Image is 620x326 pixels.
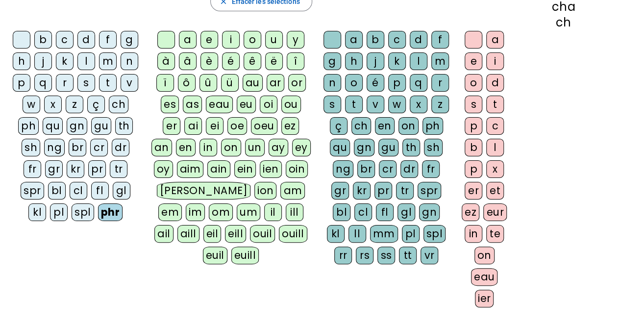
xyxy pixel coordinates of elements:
div: om [209,203,233,221]
div: bl [48,182,66,200]
div: ph [18,117,39,135]
div: ill [286,203,303,221]
div: pr [374,182,392,200]
div: p [465,117,482,135]
div: m [99,52,117,70]
div: ë [265,52,283,70]
div: w [388,96,406,113]
div: vr [421,247,438,264]
div: or [288,74,306,92]
div: spl [423,225,446,243]
div: qu [330,139,350,156]
div: in [199,139,217,156]
div: o [465,74,482,92]
div: q [410,74,427,92]
div: tr [396,182,414,200]
div: gl [113,182,130,200]
div: eau [206,96,233,113]
div: g [323,52,341,70]
div: ion [254,182,277,200]
div: p [388,74,406,92]
div: cr [90,139,108,156]
div: é [222,52,240,70]
div: t [99,74,117,92]
div: ez [462,203,479,221]
div: ouill [279,225,307,243]
div: pl [50,203,68,221]
div: k [388,52,406,70]
div: er [163,117,180,135]
div: w [23,96,40,113]
div: im [186,203,205,221]
div: z [431,96,449,113]
div: cl [70,182,87,200]
div: gu [378,139,398,156]
div: eur [483,203,507,221]
div: oe [227,117,247,135]
div: ch [351,117,371,135]
div: u [265,31,283,49]
div: ay [269,139,288,156]
div: br [357,160,375,178]
div: è [200,52,218,70]
div: er [465,182,482,200]
div: au [243,74,263,92]
div: ll [348,225,366,243]
div: gl [397,203,415,221]
div: ch [109,96,128,113]
div: gr [331,182,349,200]
div: eil [203,225,222,243]
div: fr [24,160,41,178]
div: o [345,74,363,92]
div: ph [422,117,443,135]
div: euil [203,247,227,264]
div: ei [206,117,223,135]
div: aill [177,225,199,243]
div: ou [281,96,301,113]
div: r [56,74,74,92]
div: c [486,117,504,135]
div: fr [422,160,440,178]
div: i [486,52,504,70]
div: h [13,52,30,70]
div: oi [260,96,277,113]
div: pl [402,225,420,243]
div: à [157,52,175,70]
div: kr [67,160,84,178]
div: bl [333,203,350,221]
div: a [345,31,363,49]
div: t [345,96,363,113]
div: b [367,31,384,49]
div: ai [184,117,202,135]
div: j [367,52,384,70]
div: b [465,139,482,156]
div: on [398,117,419,135]
div: en [375,117,395,135]
div: s [77,74,95,92]
div: gu [91,117,111,135]
div: pr [88,160,106,178]
div: z [66,96,83,113]
div: i [222,31,240,49]
div: gn [354,139,374,156]
div: j [34,52,52,70]
div: û [199,74,217,92]
div: spr [21,182,44,200]
div: kr [353,182,371,200]
div: ng [333,160,353,178]
div: e [465,52,482,70]
div: kl [28,203,46,221]
div: th [115,117,133,135]
div: eau [471,268,498,286]
div: eu [237,96,256,113]
div: g [121,31,138,49]
div: rs [356,247,373,264]
div: b [34,31,52,49]
div: ç [87,96,105,113]
div: sh [22,139,40,156]
div: kl [327,225,345,243]
div: a [486,31,504,49]
div: un [245,139,265,156]
div: d [77,31,95,49]
div: p [465,160,482,178]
